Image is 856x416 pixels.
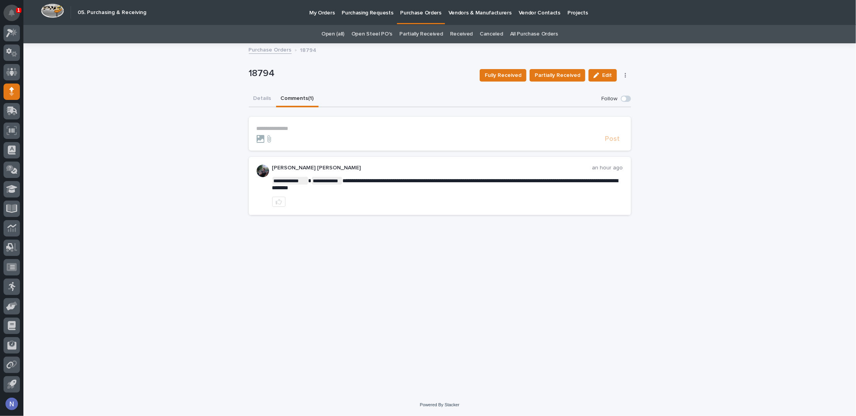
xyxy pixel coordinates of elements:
[10,9,20,22] div: Notifications1
[605,135,620,142] span: Post
[351,25,392,43] a: Open Steel PO's
[480,69,526,82] button: Fully Received
[399,25,443,43] a: Partially Received
[4,396,20,412] button: users-avatar
[510,25,558,43] a: All Purchase Orders
[300,45,317,54] p: 18794
[602,96,618,102] p: Follow
[249,45,292,54] a: Purchase Orders
[249,68,474,79] p: 18794
[535,71,580,79] span: Partially Received
[249,91,276,107] button: Details
[480,25,503,43] a: Canceled
[78,9,146,16] h2: 05. Purchasing & Receiving
[17,7,20,13] p: 1
[420,402,459,407] a: Powered By Stacker
[321,25,344,43] a: Open (all)
[4,5,20,21] button: Notifications
[272,165,592,171] p: [PERSON_NAME] [PERSON_NAME]
[588,69,617,82] button: Edit
[41,4,64,18] img: Workspace Logo
[485,71,521,79] span: Fully Received
[530,69,585,82] button: Partially Received
[272,197,285,207] button: like this post
[276,91,319,107] button: Comments (1)
[450,25,473,43] a: Received
[602,135,623,142] button: Post
[602,73,612,78] span: Edit
[257,165,269,177] img: J6irDCNTStG5Atnk4v9O
[592,165,623,171] p: an hour ago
